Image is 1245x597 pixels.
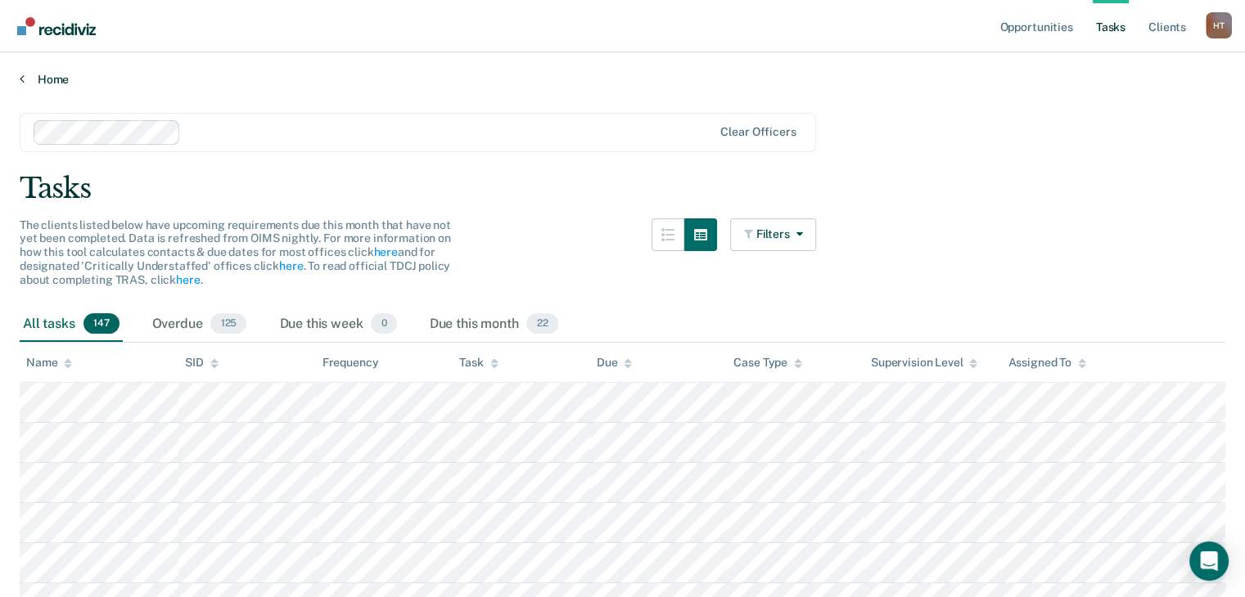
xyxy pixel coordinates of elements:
[20,72,1225,87] a: Home
[1189,541,1229,581] div: Open Intercom Messenger
[426,307,562,343] div: Due this month22
[26,356,72,370] div: Name
[176,273,200,286] a: here
[149,307,250,343] div: Overdue125
[459,356,498,370] div: Task
[20,307,123,343] div: All tasks147
[17,17,96,35] img: Recidiviz
[279,259,303,272] a: here
[83,313,120,334] span: 147
[1008,356,1085,370] div: Assigned To
[20,172,1225,205] div: Tasks
[373,245,397,258] a: here
[597,356,633,370] div: Due
[1206,12,1232,38] button: Profile dropdown button
[371,313,396,334] span: 0
[720,125,796,139] div: Clear officers
[210,313,246,334] span: 125
[526,313,557,334] span: 22
[733,356,802,370] div: Case Type
[276,307,399,343] div: Due this week0
[730,218,817,251] button: Filters
[185,356,219,370] div: SID
[323,356,379,370] div: Frequency
[871,356,978,370] div: Supervision Level
[20,218,451,286] span: The clients listed below have upcoming requirements due this month that have not yet been complet...
[1206,12,1232,38] div: H T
